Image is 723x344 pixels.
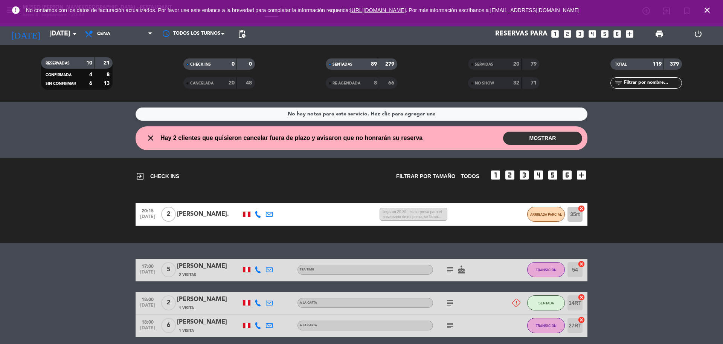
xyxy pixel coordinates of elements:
strong: 6 [89,81,92,86]
div: [PERSON_NAME] [177,317,241,327]
i: looks_3 [518,169,530,181]
span: Cena [97,31,110,37]
strong: 66 [388,80,396,86]
span: CONFIRMADA [46,73,72,77]
strong: 119 [653,61,662,67]
span: RE AGENDADA [333,81,360,85]
span: NO SHOW [475,81,494,85]
strong: 0 [249,61,253,67]
span: 2 [161,207,176,222]
span: Hay 2 clientes que quisieron cancelar fuera de plazo y avisaron que no honrarán su reserva [160,133,423,143]
button: MOSTRAR [503,132,582,145]
a: . Por más información escríbanos a [EMAIL_ADDRESS][DOMAIN_NAME] [406,7,580,13]
span: CANCELADA [190,81,214,85]
i: looks_one [550,29,560,39]
span: 6 [161,318,176,333]
span: Filtrar por tamaño [396,172,455,181]
span: 17:00 [138,261,157,270]
i: cancel [578,316,585,324]
span: CHECK INS [190,63,211,66]
span: 1 Visita [179,305,194,311]
span: Tea Time [300,268,314,271]
i: looks_two [563,29,572,39]
strong: 279 [385,61,396,67]
span: [DATE] [138,326,157,334]
strong: 20 [229,80,235,86]
i: close [703,6,712,15]
i: exit_to_app [136,172,145,181]
i: looks_two [504,169,516,181]
span: 18:00 [138,317,157,326]
button: ARRIBADA PARCIAL [527,207,565,222]
i: looks_6 [561,169,573,181]
button: SENTADA [527,295,565,310]
strong: 8 [374,80,377,86]
span: SENTADA [538,301,554,305]
span: SIN CONFIRMAR [46,82,76,86]
strong: 71 [531,80,538,86]
span: TOTAL [615,63,627,66]
i: looks_4 [587,29,597,39]
i: close [146,134,155,143]
span: CHECK INS [136,172,179,181]
strong: 79 [531,61,538,67]
strong: 89 [371,61,377,67]
i: looks_6 [612,29,622,39]
span: [DATE] [138,214,157,223]
span: [DATE] [138,270,157,278]
span: 2 Visitas [179,272,196,278]
i: error [11,6,20,15]
i: looks_5 [600,29,610,39]
div: LOG OUT [679,23,717,45]
button: TRANSICIÓN [527,262,565,277]
span: RESERVADAS [46,61,70,65]
strong: 8 [107,72,111,77]
span: ARRIBADA PARCIAL [530,212,562,217]
i: cancel [578,260,585,268]
span: A la carta [300,324,317,327]
a: [URL][DOMAIN_NAME] [350,7,406,13]
div: [PERSON_NAME] [177,295,241,304]
span: SERVIDAS [475,63,493,66]
strong: 4 [89,72,92,77]
span: 20:15 [138,206,157,215]
i: filter_list [614,78,623,88]
span: 1 Visita [179,328,194,334]
i: subject [445,321,455,330]
div: [PERSON_NAME]. [177,209,241,219]
span: 2 [161,295,176,310]
div: No hay notas para este servicio. Haz clic para agregar una [288,110,436,118]
strong: 32 [513,80,519,86]
div: [PERSON_NAME] [177,261,241,271]
strong: 13 [104,81,111,86]
strong: 21 [104,60,111,66]
i: looks_3 [575,29,585,39]
span: SENTADAS [333,63,352,66]
strong: 0 [232,61,235,67]
i: cancel [578,293,585,301]
span: TODOS [461,172,479,181]
span: print [655,29,664,38]
span: 5 [161,262,176,277]
span: llegaron 20:39 | es sorpresa para el aniversario de mi primo, se llama [PERSON_NAME]. [380,208,447,221]
strong: 48 [246,80,253,86]
i: arrow_drop_down [70,29,79,38]
i: cancel [578,205,585,212]
strong: 379 [670,61,680,67]
i: looks_one [490,169,502,181]
i: looks_5 [547,169,559,181]
i: subject [445,298,455,307]
i: looks_4 [532,169,545,181]
span: No contamos con los datos de facturación actualizados. Por favor use este enlance a la brevedad p... [26,7,580,13]
i: cake [457,265,466,274]
input: Filtrar por nombre... [623,79,682,87]
button: TRANSICIÓN [527,318,565,333]
span: TRANSICIÓN [536,268,557,272]
i: [DATE] [6,26,46,42]
span: TRANSICIÓN [536,324,557,328]
i: add_box [575,169,587,181]
span: 18:00 [138,295,157,303]
span: Reservas para [495,30,548,38]
span: A la carta [300,301,317,304]
i: add_box [625,29,635,39]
